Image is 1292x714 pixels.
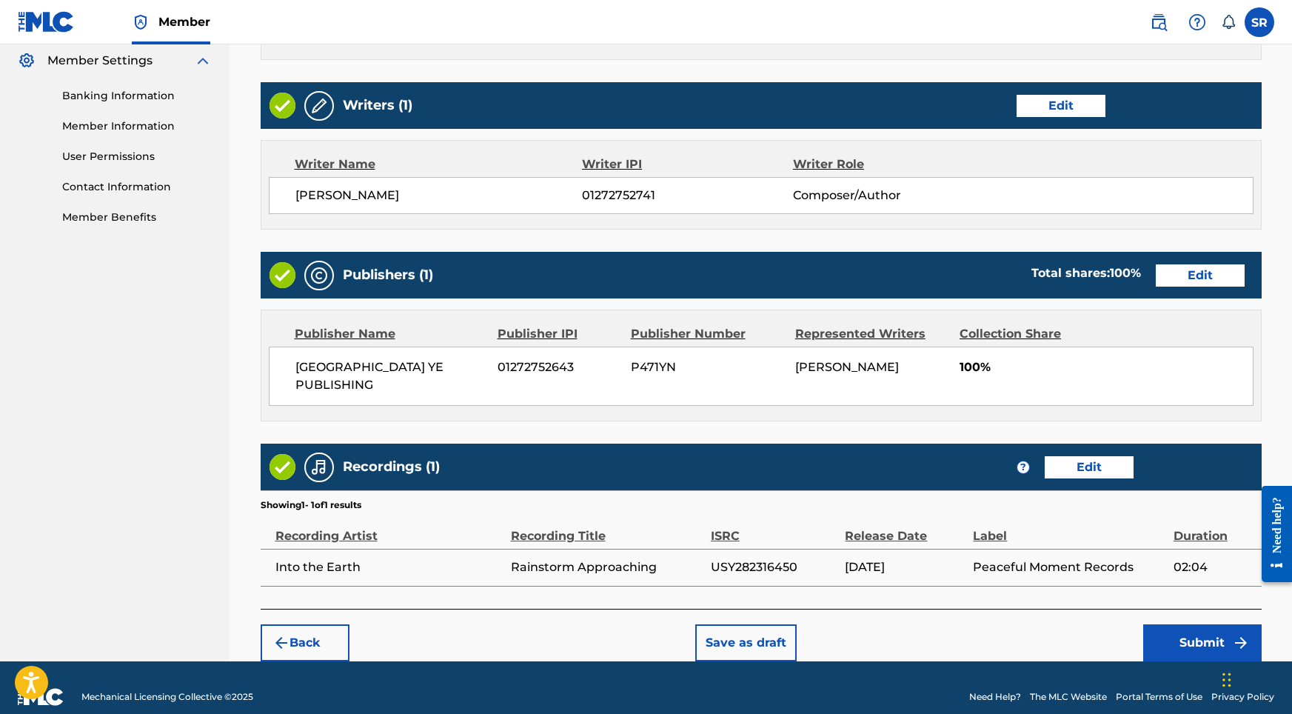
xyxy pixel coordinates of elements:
span: 100 % [1110,266,1141,280]
img: f7272a7cc735f4ea7f67.svg [1232,634,1250,652]
span: Into the Earth [275,558,503,576]
a: Member Information [62,119,212,134]
img: Valid [270,454,295,480]
a: The MLC Website [1030,690,1107,704]
img: search [1150,13,1168,31]
span: 01272752741 [582,187,792,204]
a: Privacy Policy [1211,690,1274,704]
div: Notifications [1221,15,1236,30]
a: Need Help? [969,690,1021,704]
a: Member Benefits [62,210,212,225]
iframe: Resource Center [1251,473,1292,595]
img: Publishers [310,267,328,284]
button: Save as draft [695,624,797,661]
div: ISRC [711,512,838,545]
a: User Permissions [62,149,212,164]
a: Public Search [1144,7,1174,37]
img: Valid [270,262,295,288]
span: Rainstorm Approaching [511,558,703,576]
span: [PERSON_NAME] [295,187,583,204]
div: Writer IPI [582,156,793,173]
button: Submit [1143,624,1262,661]
span: 02:04 [1174,558,1254,576]
span: [DATE] [845,558,965,576]
span: 100% [960,358,1253,376]
div: Writer Role [793,156,985,173]
img: help [1188,13,1206,31]
div: Represented Writers [795,325,948,343]
img: Member Settings [18,52,36,70]
div: Label [973,512,1165,545]
div: Recording Artist [275,512,503,545]
div: Writer Name [295,156,583,173]
p: Showing 1 - 1 of 1 results [261,498,361,512]
div: Publisher IPI [498,325,620,343]
span: Member Settings [47,52,153,70]
button: Back [261,624,349,661]
h5: Recordings (1) [343,458,440,476]
span: P471YN [631,358,784,376]
button: Edit [1017,95,1105,117]
a: Banking Information [62,88,212,104]
span: ? [1017,461,1029,473]
img: MLC Logo [18,11,75,33]
div: Total shares: [1031,264,1141,282]
h5: Publishers (1) [343,267,433,284]
div: User Menu [1245,7,1274,37]
img: Top Rightsholder [132,13,150,31]
div: Help [1182,7,1212,37]
span: Peaceful Moment Records [973,558,1165,576]
div: Release Date [845,512,965,545]
img: 7ee5dd4eb1f8a8e3ef2f.svg [272,634,290,652]
div: Publisher Number [631,325,784,343]
a: Contact Information [62,179,212,195]
div: Drag [1222,658,1231,702]
span: [PERSON_NAME] [795,360,899,374]
div: Recording Title [511,512,703,545]
span: [GEOGRAPHIC_DATA] YE PUBLISHING [295,358,487,394]
img: logo [18,688,64,706]
img: Recordings [310,458,328,476]
span: Composer/Author [793,187,985,204]
button: Edit [1156,264,1245,287]
span: Mechanical Licensing Collective © 2025 [81,690,253,704]
iframe: Chat Widget [1218,643,1292,714]
span: 01272752643 [498,358,620,376]
div: Duration [1174,512,1254,545]
div: Collection Share [960,325,1103,343]
span: USY282316450 [711,558,838,576]
a: Portal Terms of Use [1116,690,1202,704]
img: Valid [270,93,295,119]
span: Member [158,13,210,30]
img: expand [194,52,212,70]
div: Publisher Name [295,325,486,343]
button: Edit [1045,456,1134,478]
h5: Writers (1) [343,97,412,114]
img: Writers [310,97,328,115]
